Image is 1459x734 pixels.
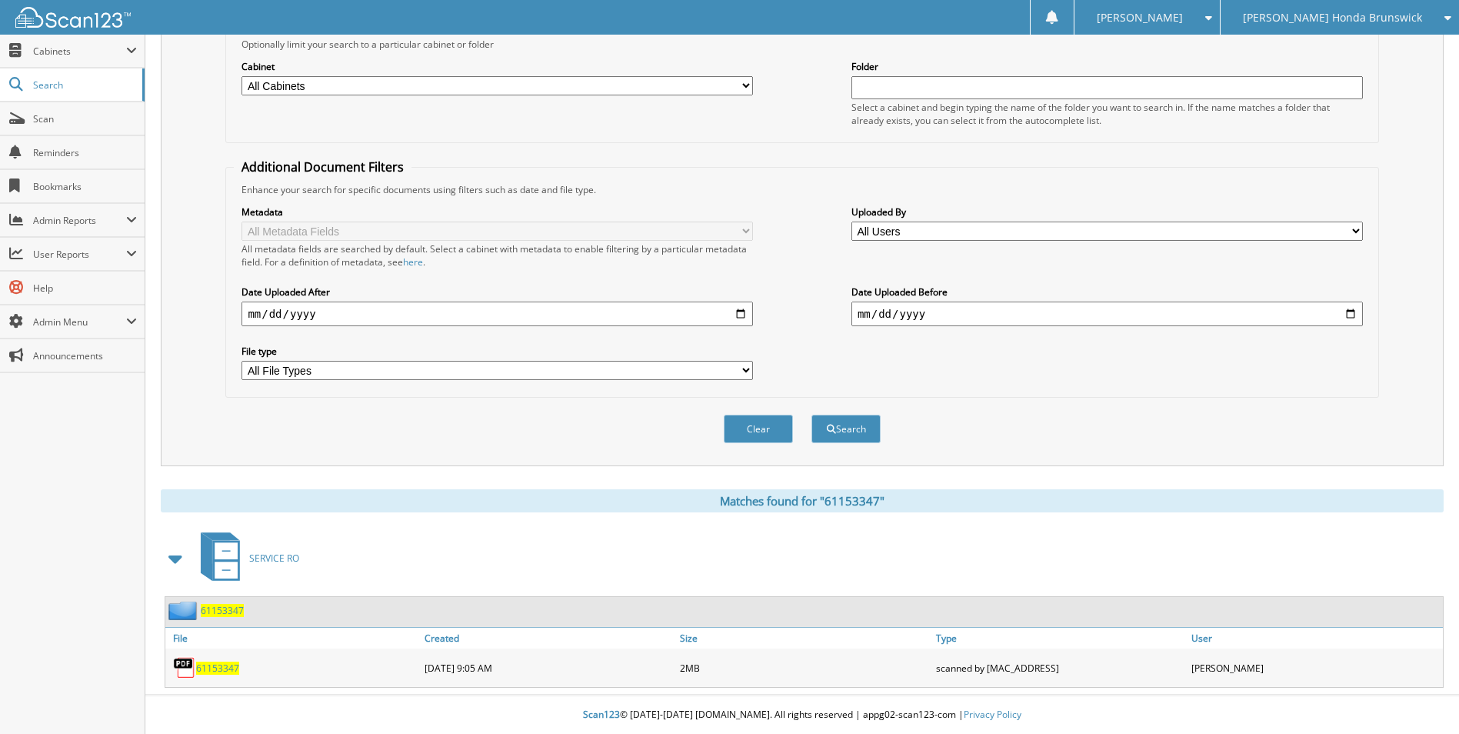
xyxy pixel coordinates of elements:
div: scanned by [MAC_ADDRESS] [932,652,1188,683]
div: 2MB [676,652,931,683]
div: All metadata fields are searched by default. Select a cabinet with metadata to enable filtering b... [242,242,753,269]
a: 61153347 [201,604,244,617]
button: Clear [724,415,793,443]
span: Search [33,78,135,92]
label: Date Uploaded After [242,285,753,299]
label: Cabinet [242,60,753,73]
div: Matches found for "61153347" [161,489,1444,512]
label: Uploaded By [851,205,1363,219]
span: Scan [33,112,137,125]
label: Metadata [242,205,753,219]
a: Privacy Policy [964,708,1021,721]
div: Select a cabinet and begin typing the name of the folder you want to search in. If the name match... [851,101,1363,127]
span: Admin Menu [33,315,126,329]
span: SERVICE RO [249,552,299,565]
a: SERVICE RO [192,528,299,589]
span: Bookmarks [33,180,137,193]
div: [PERSON_NAME] [1188,652,1443,683]
a: Created [421,628,676,649]
span: Admin Reports [33,214,126,227]
input: end [851,302,1363,326]
img: folder2.png [168,601,201,620]
button: Search [811,415,881,443]
label: File type [242,345,753,358]
span: User Reports [33,248,126,261]
a: 61153347 [196,662,239,675]
a: File [165,628,421,649]
span: [PERSON_NAME] [1097,13,1183,22]
label: Date Uploaded Before [851,285,1363,299]
span: Reminders [33,146,137,159]
span: Help [33,282,137,295]
input: start [242,302,753,326]
a: Type [932,628,1188,649]
span: [PERSON_NAME] Honda Brunswick [1243,13,1422,22]
div: [DATE] 9:05 AM [421,652,676,683]
a: Size [676,628,931,649]
span: Scan123 [583,708,620,721]
img: PDF.png [173,656,196,679]
span: Announcements [33,349,137,362]
label: Folder [851,60,1363,73]
span: Cabinets [33,45,126,58]
a: here [403,255,423,269]
div: © [DATE]-[DATE] [DOMAIN_NAME]. All rights reserved | appg02-scan123-com | [145,696,1459,734]
legend: Additional Document Filters [234,158,411,175]
a: User [1188,628,1443,649]
div: Enhance your search for specific documents using filters such as date and file type. [234,183,1370,196]
img: scan123-logo-white.svg [15,7,131,28]
div: Optionally limit your search to a particular cabinet or folder [234,38,1370,51]
iframe: Chat Widget [1382,660,1459,734]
